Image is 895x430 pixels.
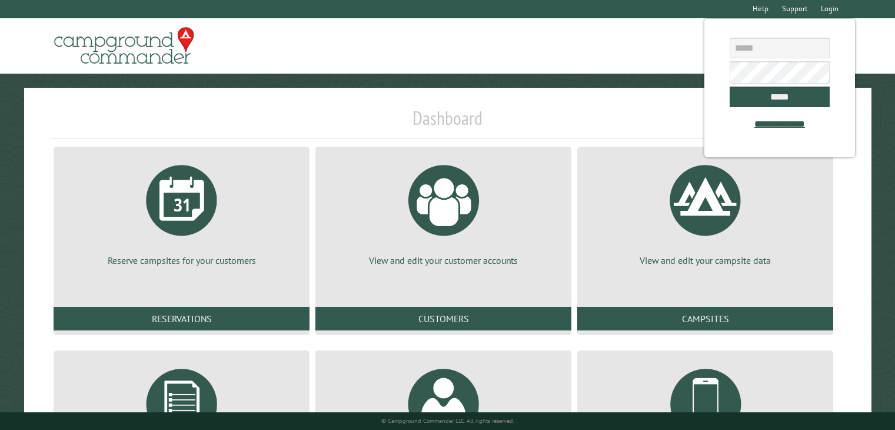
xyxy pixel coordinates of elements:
[315,307,571,330] a: Customers
[330,254,557,267] p: View and edit your customer accounts
[68,156,295,267] a: Reserve campsites for your customers
[381,417,514,425] small: © Campground Commander LLC. All rights reserved.
[51,107,844,139] h1: Dashboard
[51,23,198,69] img: Campground Commander
[577,307,833,330] a: Campsites
[54,307,310,330] a: Reservations
[330,156,557,267] a: View and edit your customer accounts
[68,254,295,267] p: Reserve campsites for your customers
[591,254,819,267] p: View and edit your campsite data
[591,156,819,267] a: View and edit your campsite data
